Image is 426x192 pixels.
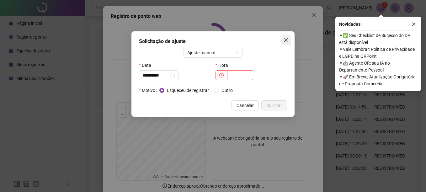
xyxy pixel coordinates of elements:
[139,38,287,45] div: Solicitação de ajuste
[339,32,418,46] span: ⚬ ✅ Seu Checklist de Sucesso do DP está disponível
[164,87,211,94] span: Esqueceu de registrar
[219,87,235,94] span: Outro
[339,73,418,87] span: ⚬ 🚀 Em Breve, Atualização Obrigatória de Proposta Comercial
[216,60,232,70] label: Hora
[281,35,291,45] button: Close
[232,100,259,110] button: Cancelar
[261,100,287,110] button: Solicitar
[139,85,159,95] label: Motivo
[139,60,155,70] label: Data
[412,22,416,26] span: close
[339,60,418,73] span: ⚬ 🤖 Agente QR: sua IA no Departamento Pessoal
[237,102,254,109] span: Cancelar
[339,46,418,60] span: ⚬ Vale Lembrar: Política de Privacidade e LGPD na QRPoint
[187,48,239,57] span: Ajuste manual
[283,38,288,43] span: close
[339,21,362,28] span: Novidades !
[219,73,224,77] span: clock-circle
